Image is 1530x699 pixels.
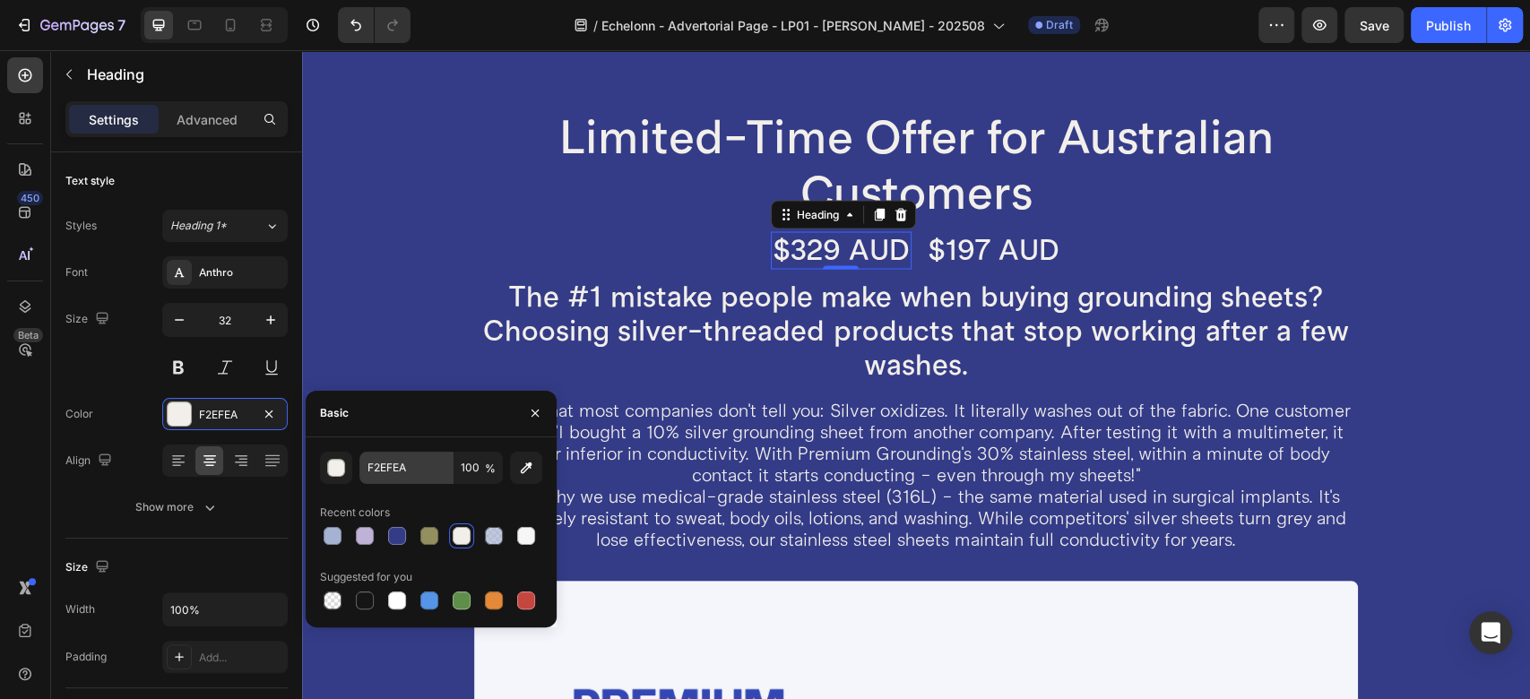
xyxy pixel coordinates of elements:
div: 450 [17,191,43,205]
p: Settings [89,110,139,129]
iframe: Design area [302,50,1530,699]
div: Open Intercom Messenger [1469,611,1512,654]
span: / [593,16,598,35]
h2: $197 AUD [624,181,759,219]
div: Padding [65,649,107,665]
p: 7 [117,14,125,36]
p: That's why we use medical-grade stainless steel (316L) - the same material used in surgical impla... [174,436,1054,500]
input: Auto [163,593,287,626]
span: Echelonn - Advertorial Page - LP01 - [PERSON_NAME] - 202508 [601,16,985,35]
div: Show more [135,498,219,516]
div: Size [65,307,113,332]
div: Suggested for you [320,569,412,585]
div: Font [65,264,88,280]
div: Heading [491,156,540,172]
div: Publish [1426,16,1471,35]
span: % [485,461,496,477]
div: Styles [65,218,97,234]
div: Basic [320,405,349,421]
div: Anthro [199,265,283,281]
div: F2EFEA [199,407,251,423]
span: Save [1360,18,1389,33]
button: Show more [65,491,288,523]
div: Color [65,406,93,422]
h2: The #1 mistake people make when buying grounding sheets? Choosing silver-threaded products that s... [172,228,1056,333]
p: Advanced [177,110,238,129]
span: Draft [1046,17,1073,33]
p: Here's what most companies don't tell you: Silver oxidizes. It literally washes out of the fabric... [174,349,1054,436]
button: Heading 1* [162,210,288,242]
div: Text style [65,173,115,189]
div: Size [65,556,113,580]
h2: $329 AUD [469,181,609,219]
button: Save [1344,7,1404,43]
div: Align [65,449,116,473]
div: Beta [13,328,43,342]
button: Publish [1411,7,1486,43]
div: Width [65,601,95,617]
span: Heading 1* [170,218,227,234]
div: Undo/Redo [338,7,411,43]
input: Eg: FFFFFF [359,452,453,484]
div: Add... [199,650,283,666]
button: 7 [7,7,134,43]
div: Recent colors [320,505,390,521]
p: Heading [87,64,281,85]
